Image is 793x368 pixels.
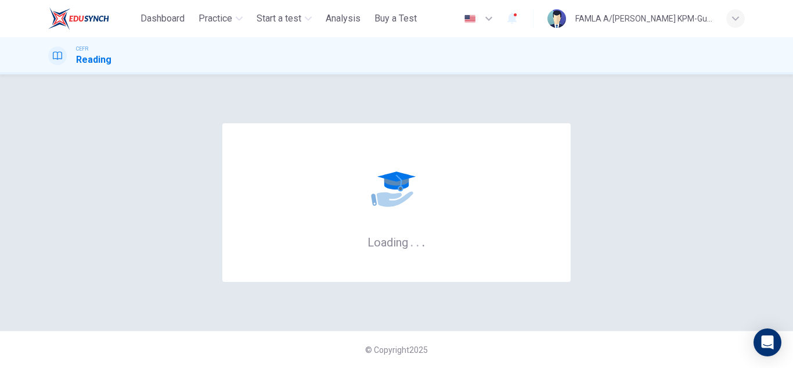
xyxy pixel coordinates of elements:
span: Start a test [257,12,301,26]
h1: Reading [76,53,111,67]
a: ELTC logo [48,7,136,30]
button: Start a test [252,8,316,29]
span: CEFR [76,45,88,53]
button: Practice [194,8,247,29]
div: FAMLA A/[PERSON_NAME] KPM-Guru [575,12,712,26]
button: Buy a Test [370,8,421,29]
button: Analysis [321,8,365,29]
span: Analysis [326,12,361,26]
button: Dashboard [136,8,189,29]
h6: . [410,231,414,251]
div: Open Intercom Messenger [754,328,781,356]
img: en [463,15,477,23]
img: Profile picture [547,9,566,28]
h6: Loading [367,234,426,249]
h6: . [416,231,420,251]
span: Dashboard [140,12,185,26]
span: Practice [199,12,232,26]
img: ELTC logo [48,7,109,30]
span: © Copyright 2025 [365,345,428,355]
h6: . [421,231,426,251]
span: Buy a Test [374,12,417,26]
